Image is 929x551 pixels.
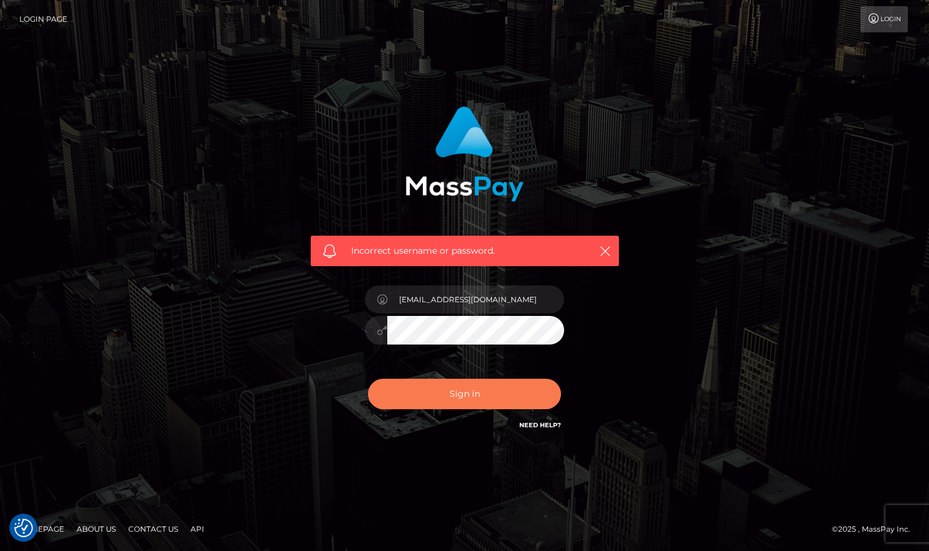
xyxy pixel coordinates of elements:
button: Sign in [368,379,561,409]
img: MassPay Login [405,106,524,201]
a: Need Help? [519,421,561,429]
input: Username... [387,285,564,313]
button: Consent Preferences [14,519,33,537]
a: Homepage [14,519,69,539]
a: Login [861,6,908,32]
span: Incorrect username or password. [351,244,578,257]
img: Revisit consent button [14,519,33,537]
a: Login Page [19,6,67,32]
a: API [186,519,209,539]
a: Contact Us [123,519,183,539]
a: About Us [72,519,121,539]
div: © 2025 , MassPay Inc. [832,522,920,536]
